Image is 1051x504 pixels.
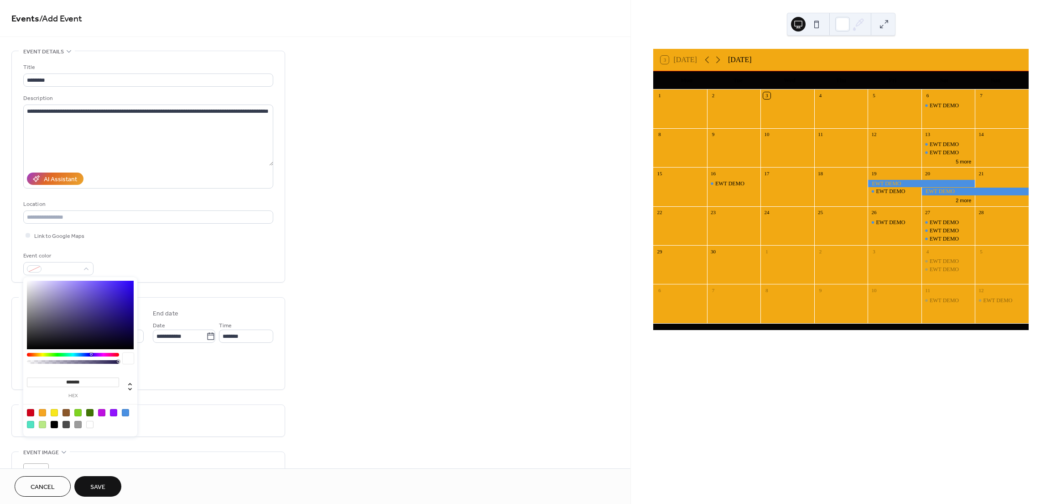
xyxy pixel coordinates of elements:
[27,421,34,428] div: #50E3C2
[876,188,905,195] div: EWT DEMO
[710,131,717,138] div: 9
[815,71,867,89] div: Thu
[921,219,975,226] div: EWT DEMO
[39,421,46,428] div: #B8E986
[924,131,931,138] div: 13
[656,170,663,177] div: 15
[870,248,877,255] div: 3
[51,409,58,416] div: #F8E71C
[23,463,49,489] div: ;
[921,257,975,265] div: EWT DEMO
[867,71,918,89] div: Fri
[978,209,984,216] div: 28
[970,71,1021,89] div: Sun
[710,248,717,255] div: 30
[924,92,931,99] div: 6
[930,266,959,273] div: EWT DEMO
[656,287,663,294] div: 6
[763,248,770,255] div: 1
[924,248,931,255] div: 4
[51,421,58,428] div: #000000
[710,92,717,99] div: 2
[952,157,975,165] button: 5 more
[930,102,959,110] div: EWT DEMO
[23,94,271,103] div: Description
[868,180,975,188] div: EWT DEMO
[930,227,959,235] div: EWT DEMO
[870,170,877,177] div: 19
[978,248,984,255] div: 5
[39,10,82,28] span: / Add Event
[763,287,770,294] div: 8
[23,199,271,209] div: Location
[978,170,984,177] div: 21
[11,10,39,28] a: Events
[930,297,959,304] div: EWT DEMO
[153,309,178,319] div: End date
[868,219,921,226] div: EWT DEMO
[817,209,824,216] div: 25
[656,92,663,99] div: 1
[710,170,717,177] div: 16
[978,287,984,294] div: 12
[921,102,975,110] div: EWT DEMO
[110,409,117,416] div: #9013FE
[90,483,105,492] span: Save
[219,321,232,331] span: Time
[661,71,712,89] div: Mon
[764,71,815,89] div: Wed
[728,54,752,65] div: [DATE]
[870,131,877,138] div: 12
[870,287,877,294] div: 10
[62,409,70,416] div: #8B572A
[817,287,824,294] div: 9
[921,266,975,273] div: EWT DEMO
[817,131,824,138] div: 11
[763,209,770,216] div: 24
[86,421,94,428] div: #FFFFFF
[868,188,921,195] div: EWT DEMO
[44,175,77,184] div: AI Assistant
[31,483,55,492] span: Cancel
[34,231,84,241] span: Link to Google Maps
[763,92,770,99] div: 3
[656,131,663,138] div: 8
[930,219,959,226] div: EWT DEMO
[978,131,984,138] div: 14
[930,141,959,148] div: EWT DEMO
[983,297,1012,304] div: EWT DEMO
[39,409,46,416] div: #F5A623
[924,287,931,294] div: 11
[656,248,663,255] div: 29
[918,71,970,89] div: Sat
[153,321,165,331] span: Date
[921,149,975,157] div: EWT DEMO
[870,92,877,99] div: 5
[921,235,975,243] div: EWT DEMO
[763,131,770,138] div: 10
[74,409,82,416] div: #7ED321
[98,409,105,416] div: #BD10E0
[921,188,1029,195] div: EWT DEMO
[707,180,761,188] div: EWT DEMO
[817,92,824,99] div: 4
[975,297,1029,304] div: EWT DEMO
[876,219,905,226] div: EWT DEMO
[952,196,975,204] button: 2 more
[74,476,121,497] button: Save
[23,251,92,261] div: Event color
[15,476,71,497] button: Cancel
[23,448,59,457] span: Event image
[930,257,959,265] div: EWT DEMO
[924,170,931,177] div: 20
[62,421,70,428] div: #4A4A4A
[712,71,764,89] div: Tue
[710,209,717,216] div: 23
[27,173,83,185] button: AI Assistant
[715,180,744,188] div: EWT DEMO
[710,287,717,294] div: 7
[924,209,931,216] div: 27
[27,394,119,399] label: hex
[930,149,959,157] div: EWT DEMO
